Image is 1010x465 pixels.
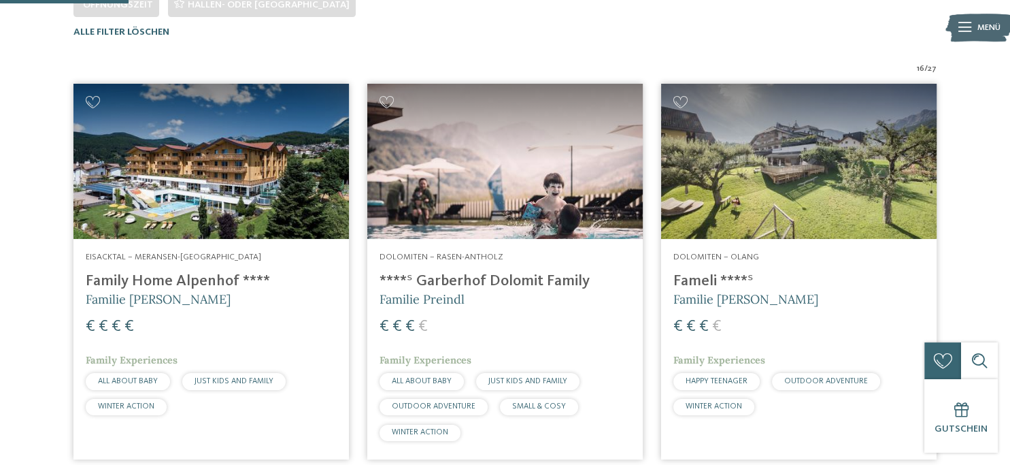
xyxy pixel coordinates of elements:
span: Family Experiences [673,354,765,366]
span: Familie [PERSON_NAME] [86,291,231,307]
span: WINTER ACTION [392,428,448,436]
span: € [405,319,415,335]
span: € [112,319,121,335]
span: € [418,319,428,335]
span: SMALL & COSY [512,402,566,411]
span: € [673,319,683,335]
span: HAPPY TEENAGER [686,377,747,385]
span: ALL ABOUT BABY [98,377,158,385]
span: € [686,319,696,335]
span: / [924,63,928,75]
span: € [699,319,709,335]
span: Dolomiten – Olang [673,253,759,261]
span: € [124,319,134,335]
a: Familienhotels gesucht? Hier findet ihr die besten! Dolomiten – Olang Fameli ****ˢ Familie [PERSO... [661,84,937,460]
span: 16 [917,63,924,75]
span: Familie Preindl [380,291,465,307]
span: OUTDOOR ADVENTURE [392,402,475,411]
span: OUTDOOR ADVENTURE [784,377,868,385]
span: Dolomiten – Rasen-Antholz [380,253,503,261]
span: € [712,319,722,335]
span: Gutschein [935,424,988,434]
span: JUST KIDS AND FAMILY [488,377,567,385]
img: Familienhotels gesucht? Hier findet ihr die besten! [367,84,643,239]
span: ALL ABOUT BABY [392,377,452,385]
span: Eisacktal – Meransen-[GEOGRAPHIC_DATA] [86,253,261,261]
span: € [99,319,108,335]
span: 27 [928,63,937,75]
span: Family Experiences [380,354,471,366]
img: Family Home Alpenhof **** [73,84,349,239]
a: Gutschein [924,379,998,453]
span: Alle Filter löschen [73,27,169,37]
span: JUST KIDS AND FAMILY [195,377,273,385]
span: WINTER ACTION [98,402,154,411]
span: € [392,319,402,335]
h4: ****ˢ Garberhof Dolomit Family [380,272,630,291]
span: Familie [PERSON_NAME] [673,291,818,307]
a: Familienhotels gesucht? Hier findet ihr die besten! Dolomiten – Rasen-Antholz ****ˢ Garberhof Dol... [367,84,643,460]
span: € [380,319,389,335]
span: Family Experiences [86,354,178,366]
a: Familienhotels gesucht? Hier findet ihr die besten! Eisacktal – Meransen-[GEOGRAPHIC_DATA] Family... [73,84,349,460]
h4: Family Home Alpenhof **** [86,272,337,291]
img: Familienhotels gesucht? Hier findet ihr die besten! [661,84,937,239]
span: € [86,319,95,335]
span: WINTER ACTION [686,402,742,411]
